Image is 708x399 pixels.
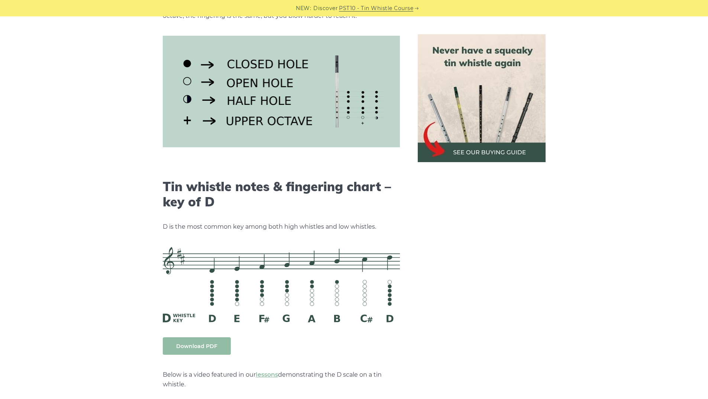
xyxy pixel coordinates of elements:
[163,179,400,210] h2: Tin whistle notes & fingering chart – key of D
[163,36,400,147] img: tin whistle chart guide
[256,371,278,378] a: lessons
[418,34,546,162] img: tin whistle buying guide
[163,222,400,232] p: D is the most common key among both high whistles and low whistles.
[163,337,231,355] a: Download PDF
[163,370,400,389] p: Below is a video featured in our demonstrating the D scale on a tin whistle.
[339,4,413,13] a: PST10 - Tin Whistle Course
[313,4,338,13] span: Discover
[163,247,400,322] img: D Whistle Fingering Chart And Notes
[296,4,311,13] span: NEW:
